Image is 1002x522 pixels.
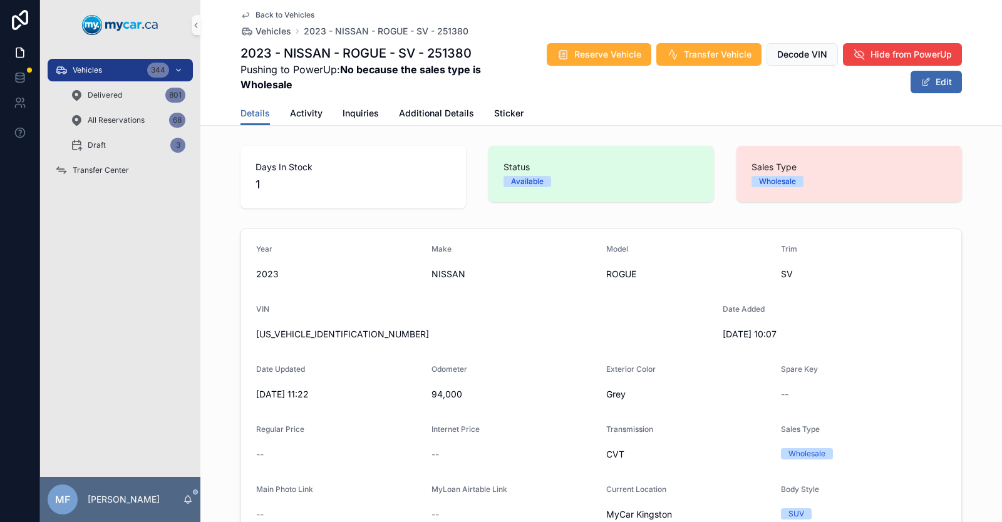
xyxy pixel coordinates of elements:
span: [DATE] 11:22 [256,388,421,401]
span: -- [256,508,264,521]
div: Wholesale [759,176,796,187]
span: Details [240,107,270,120]
span: Status [504,161,699,173]
span: -- [781,388,788,401]
span: 1 [256,176,451,193]
span: Year [256,244,272,253]
a: Sticker [494,102,524,127]
div: SUV [788,508,804,519]
span: [US_VEHICLE_IDENTIFICATION_NUMBER] [256,328,713,340]
div: Available [511,176,544,187]
a: Additional Details [399,102,474,127]
div: 344 [147,63,169,78]
a: Vehicles [240,25,291,38]
span: Vehicles [256,25,291,38]
a: Draft3 [63,134,193,156]
span: [DATE] 10:07 [723,328,888,340]
span: VIN [256,304,269,314]
span: Additional Details [399,107,474,120]
span: SV [781,268,946,280]
a: Back to Vehicles [240,10,314,20]
div: 68 [169,113,185,128]
span: Hide from PowerUp [870,48,952,61]
span: Days In Stock [256,161,451,173]
span: Regular Price [256,424,304,434]
button: Decode VIN [767,43,838,66]
span: Date Added [723,304,765,314]
button: Edit [911,71,962,93]
span: Odometer [431,364,467,374]
button: Reserve Vehicle [547,43,651,66]
span: MyCar Kingston [606,508,672,521]
span: MyLoan Airtable Link [431,484,507,494]
span: ROGUE [606,268,771,280]
p: [PERSON_NAME] [88,493,160,506]
span: Activity [290,107,323,120]
a: 2023 - NISSAN - ROGUE - SV - 251380 [304,25,468,38]
span: Exterior Color [606,364,656,374]
span: Trim [781,244,797,253]
div: scrollable content [40,50,200,198]
span: Sales Type [751,161,947,173]
span: Transfer Center [73,165,129,175]
a: Vehicles344 [48,59,193,81]
span: Current Location [606,484,666,494]
a: Delivered801 [63,84,193,106]
span: NISSAN [431,268,597,280]
span: Body Style [781,484,819,494]
span: Pushing to PowerUp: [240,62,514,92]
a: Activity [290,102,323,127]
span: Reserve Vehicle [574,48,641,61]
strong: No because the sales type is Wholesale [240,63,481,91]
span: Transmission [606,424,653,434]
div: 801 [165,88,185,103]
a: All Reservations68 [63,109,193,131]
span: Sticker [494,107,524,120]
span: -- [431,448,439,461]
a: Inquiries [343,102,379,127]
span: Internet Price [431,424,480,434]
span: CVT [606,448,771,461]
span: Main Photo Link [256,484,313,494]
span: Vehicles [73,65,102,75]
span: Grey [606,388,771,401]
span: 2023 [256,268,421,280]
span: Transfer Vehicle [684,48,751,61]
a: Details [240,102,270,126]
a: Transfer Center [48,159,193,182]
span: Spare Key [781,364,818,374]
div: 3 [170,138,185,153]
span: -- [256,448,264,461]
span: Make [431,244,452,253]
span: Inquiries [343,107,379,120]
span: Draft [88,140,106,150]
span: -- [431,508,439,521]
span: All Reservations [88,115,145,125]
span: Delivered [88,90,122,100]
img: App logo [82,15,158,35]
span: Model [606,244,628,253]
span: 94,000 [431,388,597,401]
span: Date Updated [256,364,305,374]
div: Wholesale [788,448,825,459]
span: Sales Type [781,424,820,434]
h1: 2023 - NISSAN - ROGUE - SV - 251380 [240,44,514,62]
button: Transfer Vehicle [656,43,762,66]
button: Hide from PowerUp [843,43,962,66]
span: Decode VIN [777,48,827,61]
span: MF [55,492,70,507]
span: Back to Vehicles [256,10,314,20]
